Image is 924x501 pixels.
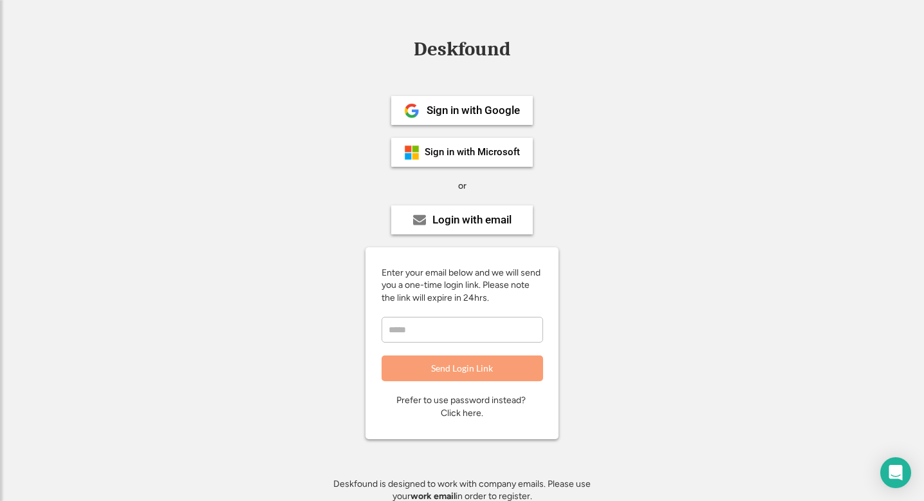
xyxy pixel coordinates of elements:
div: Prefer to use password instead? Click here. [396,394,528,419]
div: Login with email [432,214,512,225]
img: 1024px-Google__G__Logo.svg.png [404,103,420,118]
div: or [458,180,467,193]
img: ms-symbollockup_mssymbol_19.png [404,145,420,160]
div: Enter your email below and we will send you a one-time login link. Please note the link will expi... [382,267,542,305]
div: Deskfound [407,39,517,59]
div: Sign in with Google [427,105,520,116]
div: Sign in with Microsoft [425,147,520,157]
button: Send Login Link [382,355,543,381]
div: Open Intercom Messenger [880,457,911,488]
